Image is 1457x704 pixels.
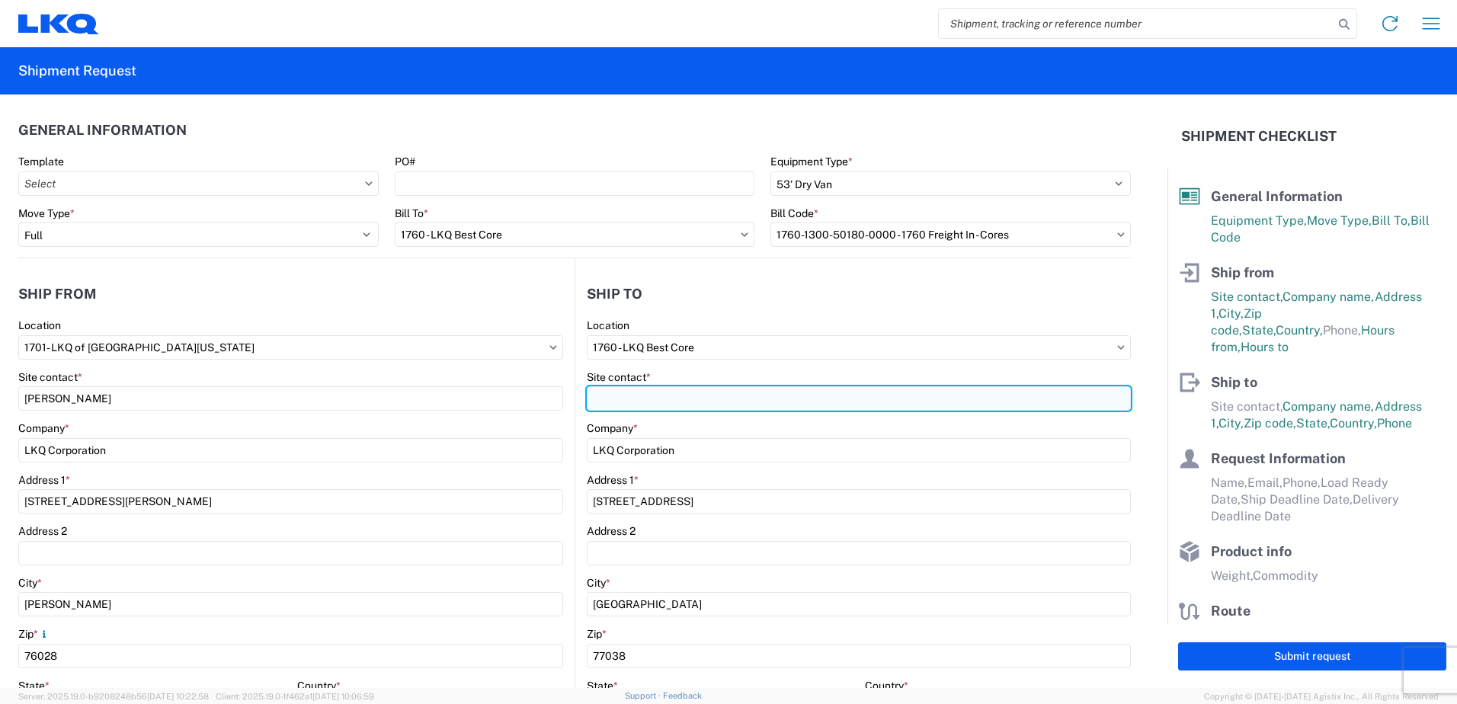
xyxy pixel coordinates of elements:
span: State, [1242,323,1276,338]
input: Select [395,222,755,247]
label: Address 2 [18,524,67,538]
span: State, [1296,416,1330,430]
span: Name, [1211,475,1247,490]
span: Route [1211,603,1250,619]
label: Site contact [18,370,82,384]
span: Bill To, [1372,213,1411,228]
span: Equipment Type, [1211,213,1307,228]
h2: Shipment Checklist [1181,127,1337,146]
label: Template [18,155,64,168]
label: Location [18,318,61,332]
input: Select [770,222,1131,247]
span: Email, [1247,475,1282,490]
span: Company name, [1282,290,1375,304]
label: City [18,576,42,590]
label: Equipment Type [770,155,853,168]
label: PO# [395,155,415,168]
span: Hours to [1241,340,1289,354]
span: Product info [1211,543,1292,559]
input: Select [18,171,379,196]
span: Site contact, [1211,290,1282,304]
label: Site contact [587,370,651,384]
a: Feedback [663,691,702,700]
span: Copyright © [DATE]-[DATE] Agistix Inc., All Rights Reserved [1204,690,1439,703]
label: Move Type [18,206,75,220]
span: [DATE] 10:06:59 [312,692,374,701]
span: Move Type, [1307,213,1372,228]
span: Commodity [1253,568,1318,583]
h2: Ship from [18,286,97,302]
span: General Information [1211,188,1343,204]
label: Company [587,421,638,435]
label: Country [297,679,341,693]
span: Site contact, [1211,399,1282,414]
span: Client: 2025.19.0-1f462a1 [216,692,374,701]
span: Weight, [1211,568,1253,583]
label: Bill To [395,206,428,220]
span: Ship Deadline Date, [1241,492,1353,507]
span: Server: 2025.19.0-b9208248b56 [18,692,209,701]
label: Address 1 [587,473,639,487]
span: Company name, [1282,399,1375,414]
span: Ship from [1211,264,1274,280]
label: Zip [18,627,50,641]
h2: Shipment Request [18,62,136,80]
span: Ship to [1211,374,1257,390]
input: Shipment, tracking or reference number [939,9,1334,38]
label: Address 1 [18,473,70,487]
span: Phone [1377,416,1412,430]
input: Select [587,335,1131,360]
h2: Ship to [587,286,642,302]
span: Phone, [1323,323,1361,338]
label: City [587,576,610,590]
input: Select [18,335,563,360]
label: State [587,679,618,693]
span: Phone, [1282,475,1321,490]
span: Zip code, [1244,416,1296,430]
h2: General Information [18,123,187,138]
label: Address 2 [587,524,636,538]
label: Location [587,318,629,332]
label: Bill Code [770,206,818,220]
label: Zip [587,627,607,641]
span: City, [1218,416,1244,430]
span: Country, [1330,416,1377,430]
a: Support [625,691,663,700]
span: Request Information [1211,450,1346,466]
label: State [18,679,50,693]
span: City, [1218,306,1244,321]
span: Country, [1276,323,1323,338]
label: Company [18,421,69,435]
label: Country [865,679,908,693]
span: [DATE] 10:22:58 [147,692,209,701]
button: Submit request [1178,642,1446,670]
